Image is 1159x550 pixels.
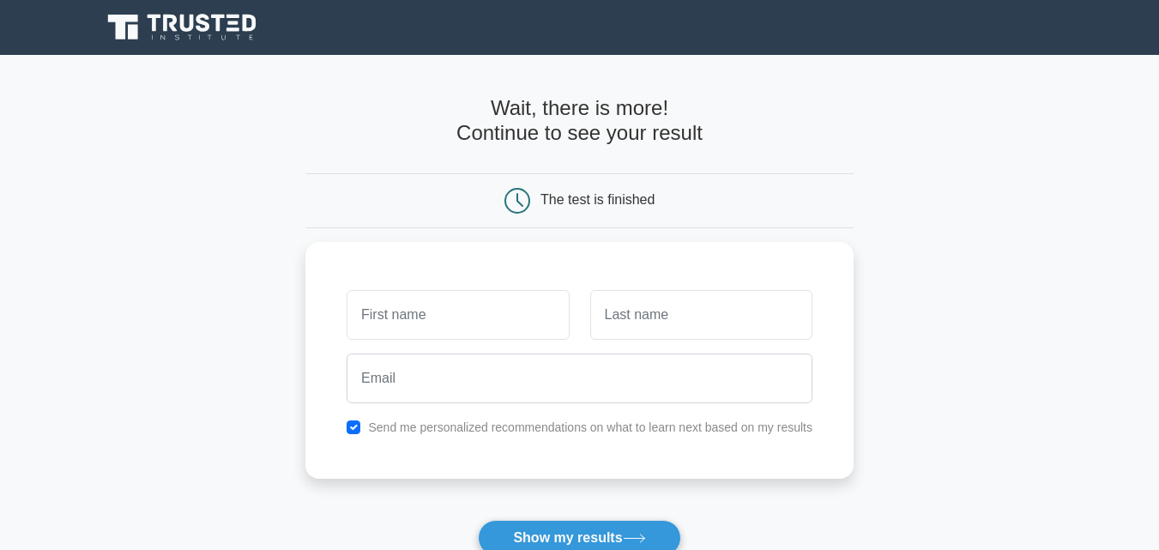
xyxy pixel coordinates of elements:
input: Email [347,354,812,403]
h4: Wait, there is more! Continue to see your result [305,96,854,146]
input: Last name [590,290,812,340]
div: The test is finished [540,192,655,207]
input: First name [347,290,569,340]
label: Send me personalized recommendations on what to learn next based on my results [368,420,812,434]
